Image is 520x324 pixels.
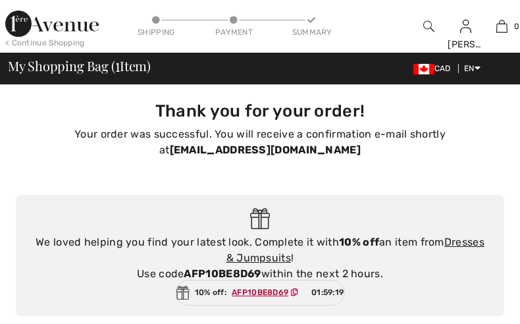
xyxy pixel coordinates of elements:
[5,11,99,37] img: 1ère Avenue
[24,101,496,121] h3: Thank you for your order!
[460,18,471,34] img: My Info
[29,287,491,303] div: Time remaining:
[292,26,332,38] div: Summary
[311,286,344,298] span: 01:59:19
[176,280,345,306] div: 10% off:
[176,286,190,300] img: Gift.svg
[448,38,482,51] div: [PERSON_NAME]
[413,64,434,74] img: Canadian Dollar
[115,56,120,73] span: 1
[514,20,519,32] span: 0
[215,26,254,38] div: Payment
[484,18,519,34] a: 0
[24,126,496,158] p: Your order was successful. You will receive a confirmation e-mail shortly at
[29,234,491,282] div: We loved helping you find your latest look. Complete it with an item from ! Use code within the n...
[423,18,434,34] img: search the website
[232,288,288,297] ins: AFP10BE8D69
[5,37,85,49] div: < Continue Shopping
[250,208,271,230] img: Gift.svg
[460,20,471,32] a: Sign In
[136,26,176,38] div: Shipping
[339,236,379,248] strong: 10% off
[413,64,456,73] span: CAD
[184,267,261,280] strong: AFP10BE8D69
[170,144,361,156] strong: [EMAIL_ADDRESS][DOMAIN_NAME]
[496,18,507,34] img: My Bag
[464,64,481,73] span: EN
[8,59,151,72] span: My Shopping Bag ( Item)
